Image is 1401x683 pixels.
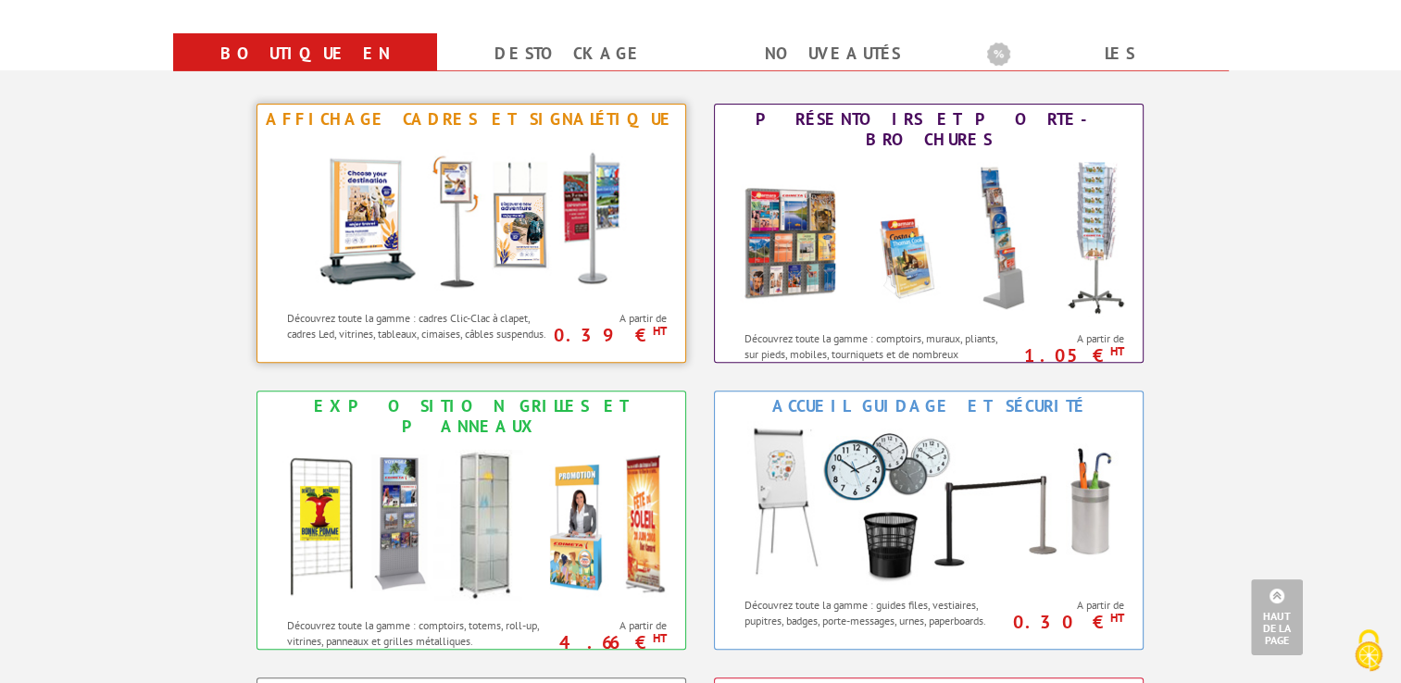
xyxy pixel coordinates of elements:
sup: HT [652,323,666,339]
div: Exposition Grilles et Panneaux [262,396,681,437]
span: A partir de [1014,331,1124,346]
span: A partir de [557,311,667,326]
div: Présentoirs et Porte-brochures [719,109,1138,150]
div: Accueil Guidage et Sécurité [719,396,1138,416]
img: Exposition Grilles et Panneaux [268,441,675,608]
p: 0.30 € [1005,616,1124,627]
sup: HT [652,630,666,646]
img: Accueil Guidage et Sécurité [725,421,1132,588]
p: Découvrez toute la gamme : guides files, vestiaires, pupitres, badges, porte-messages, urnes, pap... [744,597,1008,628]
b: Les promotions [987,37,1219,74]
div: Affichage Cadres et Signalétique [262,109,681,130]
a: Affichage Cadres et Signalétique Affichage Cadres et Signalétique Découvrez toute la gamme : cadr... [256,104,686,363]
a: Haut de la page [1251,579,1303,655]
span: A partir de [1014,598,1124,613]
p: Découvrez toute la gamme : comptoirs, totems, roll-up, vitrines, panneaux et grilles métalliques. [287,617,551,649]
a: Présentoirs et Porte-brochures Présentoirs et Porte-brochures Découvrez toute la gamme : comptoir... [714,104,1144,363]
sup: HT [1109,343,1123,359]
a: Les promotions [987,37,1207,104]
p: Découvrez toute la gamme : comptoirs, muraux, pliants, sur pieds, mobiles, tourniquets et de nomb... [744,330,1008,378]
a: nouveautés [723,37,943,70]
p: Découvrez toute la gamme : cadres Clic-Clac à clapet, cadres Led, vitrines, tableaux, cimaises, c... [287,310,551,341]
button: Cookies (fenêtre modale) [1336,620,1401,683]
a: Boutique en ligne [195,37,415,104]
p: 4.66 € [547,637,667,648]
sup: HT [1109,610,1123,626]
p: 0.39 € [547,329,667,341]
a: Destockage [459,37,679,70]
img: Cookies (fenêtre modale) [1345,627,1392,674]
a: Accueil Guidage et Sécurité Accueil Guidage et Sécurité Découvrez toute la gamme : guides files, ... [714,391,1144,650]
p: 1.05 € [1005,350,1124,361]
img: Présentoirs et Porte-brochures [725,155,1132,321]
img: Affichage Cadres et Signalétique [300,134,643,301]
span: A partir de [557,618,667,633]
a: Exposition Grilles et Panneaux Exposition Grilles et Panneaux Découvrez toute la gamme : comptoir... [256,391,686,650]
